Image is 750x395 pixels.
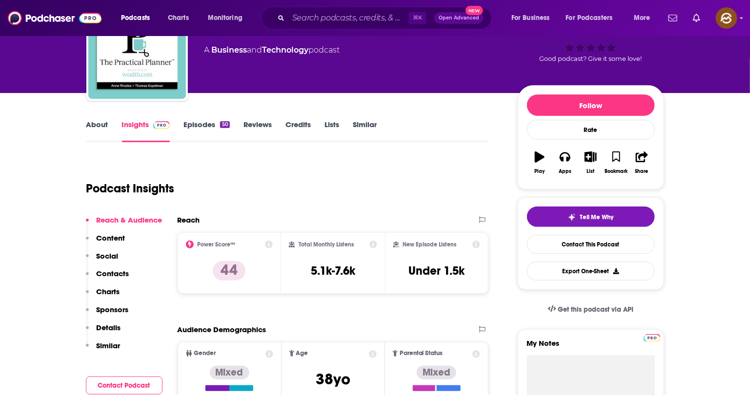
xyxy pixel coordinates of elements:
img: The Practical Planner [88,1,186,99]
a: Charts [162,10,195,26]
span: For Business [511,11,550,25]
button: Apps [552,145,578,180]
span: Podcasts [121,11,150,25]
div: 50 [220,121,229,128]
button: Charts [86,287,120,305]
div: Mixed [417,366,456,379]
div: 44Good podcast? Give it some love! [518,8,664,69]
img: User Profile [716,7,737,29]
a: Credits [285,120,311,142]
span: ⌘ K [408,12,426,24]
button: Sponsors [86,305,129,323]
a: Reviews [243,120,272,142]
button: open menu [201,10,255,26]
p: Social [97,251,119,261]
h3: 5.1k-7.6k [311,263,355,278]
button: open menu [114,10,162,26]
a: Lists [324,120,339,142]
a: InsightsPodchaser Pro [122,120,170,142]
button: Show profile menu [716,7,737,29]
button: tell me why sparkleTell Me Why [527,207,655,227]
button: Follow [527,94,655,116]
h2: New Episode Listens [403,241,457,248]
button: Details [86,323,121,341]
p: 44 [213,261,245,281]
h2: Total Monthly Listens [299,241,354,248]
span: 38 yo [316,370,350,389]
h1: Podcast Insights [86,181,175,196]
img: Podchaser Pro [644,334,661,342]
button: Contacts [86,269,129,287]
span: Get this podcast via API [558,305,633,314]
p: Details [97,323,121,332]
button: Reach & Audience [86,215,162,233]
span: Age [296,350,308,357]
span: Parental Status [400,350,443,357]
div: Play [534,169,545,174]
a: Show notifications dropdown [665,10,681,26]
h2: Audience Demographics [178,325,266,334]
button: open menu [560,10,627,26]
input: Search podcasts, credits, & more... [288,10,408,26]
button: Export One-Sheet [527,262,655,281]
a: Similar [353,120,377,142]
span: Monitoring [208,11,243,25]
div: Search podcasts, credits, & more... [271,7,501,29]
div: Apps [559,169,571,174]
button: List [578,145,603,180]
div: List [587,169,595,174]
button: Bookmark [604,145,629,180]
h2: Reach [178,215,200,225]
a: About [86,120,108,142]
h3: Under 1.5k [409,263,465,278]
a: Episodes50 [183,120,229,142]
span: Tell Me Why [580,213,613,221]
button: open menu [505,10,562,26]
p: Sponsors [97,305,129,314]
div: Share [635,169,649,174]
p: Contacts [97,269,129,278]
a: Technology [263,45,309,55]
span: For Podcasters [566,11,613,25]
button: Play [527,145,552,180]
span: Logged in as hey85204 [716,7,737,29]
div: Bookmark [605,169,628,174]
img: Podchaser Pro [153,121,170,129]
button: open menu [627,10,663,26]
span: More [634,11,650,25]
span: Gender [194,350,216,357]
button: Open AdvancedNew [434,12,484,24]
span: Open Advanced [439,16,479,20]
img: Podchaser - Follow, Share and Rate Podcasts [8,9,101,27]
a: Show notifications dropdown [689,10,704,26]
a: Business [212,45,247,55]
span: Good podcast? Give it some love! [540,55,642,62]
div: Mixed [210,366,249,379]
button: Similar [86,341,121,359]
button: Share [629,145,654,180]
h2: Power Score™ [198,241,236,248]
a: Get this podcast via API [540,298,642,321]
div: A podcast [204,44,340,56]
span: New [466,6,483,15]
p: Content [97,233,125,243]
button: Contact Podcast [86,376,162,395]
img: tell me why sparkle [568,213,576,221]
button: Social [86,251,119,269]
span: and [247,45,263,55]
p: Similar [97,341,121,350]
a: Pro website [644,333,661,342]
button: Content [86,233,125,251]
a: Contact This Podcast [527,235,655,254]
p: Reach & Audience [97,215,162,225]
p: Charts [97,287,120,296]
span: Charts [168,11,189,25]
div: Rate [527,120,655,140]
label: My Notes [527,339,655,356]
